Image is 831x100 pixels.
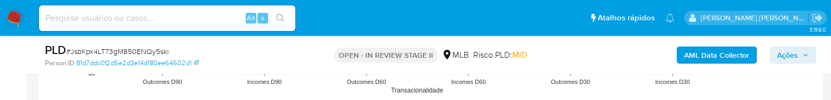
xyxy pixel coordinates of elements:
span: s [261,13,264,23]
a: Sair [812,12,823,24]
p: OPEN - IN REVIEW STAGE II [334,48,437,63]
b: Person ID [45,58,74,68]
a: Notificações [665,13,675,22]
span: Atalhos rápidos [598,12,655,24]
button: Ações [770,47,816,64]
b: AML Data Collector [684,47,749,64]
span: Ações [777,47,798,64]
p: alessandra.barbosa@mercadopago.com [701,13,809,23]
a: 81d7ddc0f2d5e2d3e14d180ee64602d1 [76,58,199,68]
span: Risco PLD: [473,49,527,61]
span: 3.158.0 [809,25,826,34]
button: AML Data Collector [677,47,757,64]
span: MID [512,49,527,61]
b: PLD [45,41,66,58]
span: Alt [247,13,255,23]
input: Pesquise usuários ou casos... [39,11,295,25]
div: MLB [442,49,469,61]
span: # JsbKpx4LT73gM850ENQy5ski [66,46,169,57]
button: search-icon [269,11,291,26]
